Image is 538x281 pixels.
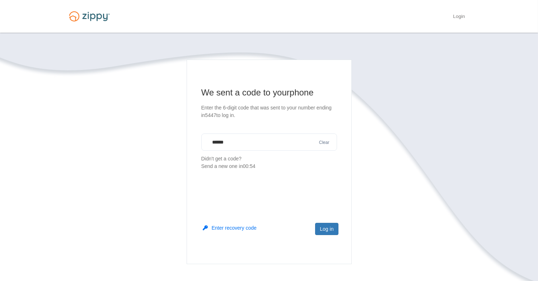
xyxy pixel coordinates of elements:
p: Didn't get a code? [201,155,337,170]
p: Enter the 6-digit code that was sent to your number ending in 5447 to log in. [201,104,337,119]
button: Log in [315,223,338,235]
img: Logo [65,8,114,25]
a: Login [453,14,465,21]
h1: We sent a code to your phone [201,87,337,98]
button: Enter recovery code [203,224,257,231]
button: Clear [317,139,332,146]
div: Send a new one in 00:54 [201,163,337,170]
